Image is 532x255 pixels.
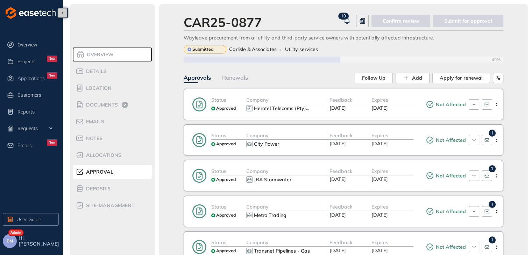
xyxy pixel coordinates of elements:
[85,52,114,58] span: Overview
[84,68,107,74] span: Details
[19,235,60,247] span: Hi, [PERSON_NAME]
[306,105,309,111] span: ...
[329,247,346,254] span: [DATE]
[432,73,490,83] button: Apply for renewal
[84,203,135,209] span: site-management
[84,186,111,192] span: Deposits
[285,46,318,52] span: Utility services
[491,166,494,171] span: 1
[184,15,262,30] div: CAR25-0877
[211,132,226,139] span: Status
[412,74,422,82] span: Add
[355,73,393,83] button: Follow Up
[254,212,286,218] div: Metro Trading
[254,248,310,254] div: Transnet Pipelines - Gas
[216,248,236,253] span: Approved
[254,141,279,147] div: City Power
[216,106,236,111] span: Approved
[84,169,113,175] span: Approval
[17,88,57,102] span: Customers
[17,122,57,136] span: Requests
[371,176,388,182] span: [DATE]
[211,168,226,174] span: Status
[253,247,311,255] button: Transnet Pipelines - Gas
[341,14,343,19] span: 1
[211,239,226,246] span: Status
[17,38,57,52] span: Overview
[329,204,352,210] span: Feedback
[440,74,483,82] span: Apply for renewal
[84,102,118,108] span: Documents
[47,72,57,79] div: New
[371,168,388,174] span: Expires
[17,59,36,65] span: Projects
[192,47,213,52] span: Submitted
[329,212,346,218] span: [DATE]
[211,97,226,103] span: Status
[434,102,466,108] span: Not Affected
[329,239,352,246] span: Feedback
[396,73,430,83] button: Add
[246,204,269,210] span: Company
[184,35,503,41] div: Wayleave procurement from all utility and third-party service owners with potentially affected in...
[6,7,56,19] img: logo
[371,212,388,218] span: [DATE]
[489,130,496,137] sup: 1
[216,213,236,218] span: Approved
[371,105,388,111] span: [DATE]
[254,105,306,111] span: Herotel Telecoms (Pty)
[222,73,248,82] div: Renewals
[489,236,496,243] sup: 1
[489,201,496,208] sup: 1
[47,56,57,62] div: New
[371,239,388,246] span: Expires
[246,239,269,246] span: Company
[343,14,346,19] span: 0
[3,213,59,226] button: User Guide
[329,176,346,182] span: [DATE]
[211,204,226,210] span: Status
[246,97,269,103] span: Company
[216,177,236,182] span: Approved
[253,211,311,219] button: Metro Trading
[371,132,388,139] span: Expires
[17,105,57,119] span: Reports
[84,152,121,158] span: allocations
[84,85,112,91] span: Location
[434,137,466,143] span: Not Affected
[434,244,466,250] span: Not Affected
[434,173,466,179] span: Not Affected
[3,234,17,248] button: BM
[246,168,269,174] span: Company
[246,132,269,139] span: Company
[254,177,291,183] div: JRA Stormwater
[17,143,32,148] span: Emails
[253,175,311,184] button: JRA Stormwater
[491,202,494,207] span: 1
[338,13,349,20] sup: 10
[329,132,352,139] span: Feedback
[362,74,385,82] span: Follow Up
[491,131,494,136] span: 1
[371,140,388,147] span: [DATE]
[84,136,102,141] span: Notes
[253,140,311,148] button: City Power
[329,97,352,103] span: Feedback
[489,165,496,172] sup: 1
[7,239,13,243] span: BM
[84,119,104,125] span: Emails
[491,238,494,242] span: 1
[371,247,388,254] span: [DATE]
[329,140,346,147] span: [DATE]
[329,168,352,174] span: Feedback
[329,105,346,111] span: [DATE]
[16,216,41,223] span: User Guide
[17,75,45,81] span: Applications
[253,104,311,112] button: Herotel Telecoms (Pty) Ltd
[492,57,503,62] span: 49%
[184,73,211,82] div: Approvals
[229,46,277,52] span: Carlisle & Associates
[216,141,236,146] span: Approved
[47,139,57,146] div: New
[254,105,309,111] div: Herotel Telecoms (Pty) Ltd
